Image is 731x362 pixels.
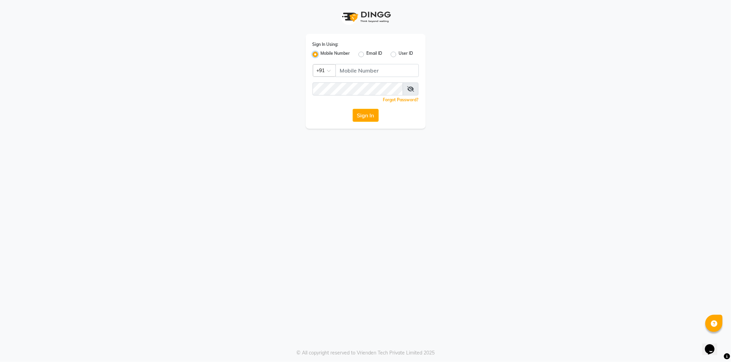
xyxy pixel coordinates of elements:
[353,109,379,122] button: Sign In
[383,97,419,102] a: Forgot Password?
[367,50,382,59] label: Email ID
[399,50,413,59] label: User ID
[313,41,339,48] label: Sign In Using:
[338,7,393,27] img: logo1.svg
[313,82,403,95] input: Username
[321,50,350,59] label: Mobile Number
[702,335,724,355] iframe: chat widget
[336,64,419,77] input: Username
